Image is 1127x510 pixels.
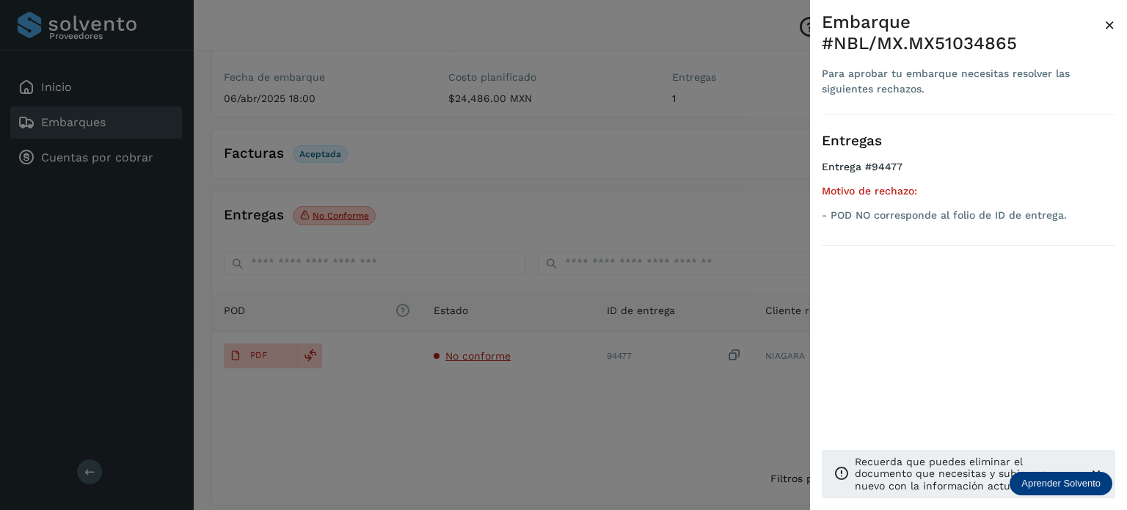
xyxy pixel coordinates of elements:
[1104,12,1115,38] button: Close
[1104,15,1115,35] span: ×
[822,185,1115,197] h5: Motivo de rechazo:
[1021,478,1101,489] p: Aprender Solvento
[822,66,1104,97] div: Para aprobar tu embarque necesitas resolver las siguientes rechazos.
[855,456,1077,492] p: Recuerda que puedes eliminar el documento que necesitas y subir uno nuevo con la información actu...
[822,161,1115,185] h4: Entrega #94477
[1010,472,1112,495] div: Aprender Solvento
[822,209,1115,222] p: - POD NO corresponde al folio de ID de entrega.
[822,133,1115,150] h3: Entregas
[822,12,1104,54] div: Embarque #NBL/MX.MX51034865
